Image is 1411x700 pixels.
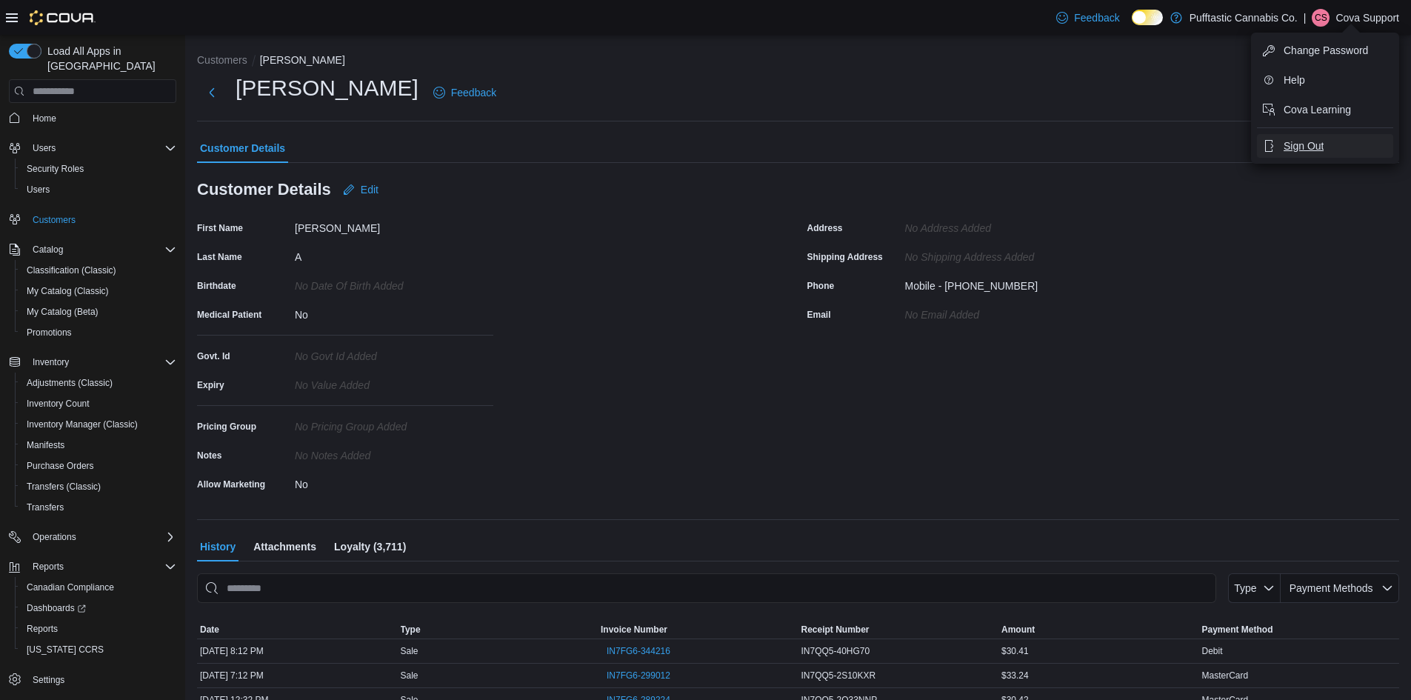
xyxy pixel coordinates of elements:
[197,78,227,107] button: Next
[401,670,418,681] span: Sale
[1132,10,1163,25] input: Dark Mode
[807,251,883,263] label: Shipping Address
[1132,25,1133,26] span: Dark Mode
[27,353,75,371] button: Inventory
[197,621,398,639] button: Date
[15,301,182,322] button: My Catalog (Beta)
[27,353,176,371] span: Inventory
[197,379,224,391] label: Expiry
[21,261,176,279] span: Classification (Classic)
[21,282,176,300] span: My Catalog (Classic)
[334,532,406,561] span: Loyalty (3,711)
[200,645,264,657] span: [DATE] 8:12 PM
[1304,9,1307,27] p: |
[21,395,176,413] span: Inventory Count
[21,499,70,516] a: Transfers
[33,113,56,124] span: Home
[27,558,70,576] button: Reports
[27,327,72,339] span: Promotions
[27,398,90,410] span: Inventory Count
[295,274,493,292] div: No Date Of Birth added
[27,623,58,635] span: Reports
[27,581,114,593] span: Canadian Compliance
[295,373,493,391] div: No value added
[33,356,69,368] span: Inventory
[27,439,64,451] span: Manifests
[1257,98,1393,121] button: Cova Learning
[197,54,247,66] button: Customers
[33,674,64,686] span: Settings
[337,175,384,204] button: Edit
[27,481,101,493] span: Transfers (Classic)
[197,181,331,199] h3: Customer Details
[21,303,104,321] a: My Catalog (Beta)
[27,211,81,229] a: Customers
[21,160,90,178] a: Security Roles
[15,497,182,518] button: Transfers
[27,306,99,318] span: My Catalog (Beta)
[1074,10,1119,25] span: Feedback
[998,667,1199,684] div: $33.24
[200,670,264,681] span: [DATE] 7:12 PM
[295,473,493,490] div: No
[1281,573,1399,603] button: Payment Methods
[27,110,62,127] a: Home
[33,142,56,154] span: Users
[260,54,345,66] button: [PERSON_NAME]
[21,620,64,638] a: Reports
[451,85,496,100] span: Feedback
[15,577,182,598] button: Canadian Compliance
[15,373,182,393] button: Adjustments (Classic)
[21,457,100,475] a: Purchase Orders
[27,210,176,229] span: Customers
[197,421,256,433] label: Pricing Group
[15,260,182,281] button: Classification (Classic)
[21,641,110,659] a: [US_STATE] CCRS
[1190,9,1298,27] p: Pufftastic Cannabis Co.
[15,159,182,179] button: Security Roles
[21,160,176,178] span: Security Roles
[601,624,667,636] span: Invoice Number
[295,216,493,234] div: [PERSON_NAME]
[197,450,221,461] label: Notes
[3,556,182,577] button: Reports
[27,139,176,157] span: Users
[21,303,176,321] span: My Catalog (Beta)
[1001,624,1035,636] span: Amount
[1335,9,1399,27] p: Cova Support
[21,599,176,617] span: Dashboards
[21,416,144,433] a: Inventory Manager (Classic)
[236,73,418,103] h1: [PERSON_NAME]
[15,281,182,301] button: My Catalog (Classic)
[21,579,176,596] span: Canadian Compliance
[1312,9,1330,27] div: Cova Support
[1284,73,1305,87] span: Help
[253,532,316,561] span: Attachments
[807,222,843,234] label: Address
[398,621,598,639] button: Type
[27,108,176,127] span: Home
[295,245,493,263] div: A
[807,309,831,321] label: Email
[197,280,236,292] label: Birthdate
[27,419,138,430] span: Inventory Manager (Classic)
[197,53,1399,70] nav: An example of EuiBreadcrumbs
[598,621,798,639] button: Invoice Number
[15,393,182,414] button: Inventory Count
[401,645,418,657] span: Sale
[21,374,176,392] span: Adjustments (Classic)
[601,642,676,660] button: IN7FG6-344216
[27,644,104,656] span: [US_STATE] CCRS
[1228,573,1281,603] button: Type
[27,602,86,614] span: Dashboards
[33,561,64,573] span: Reports
[27,460,94,472] span: Purchase Orders
[601,667,676,684] button: IN7FG6-299012
[15,456,182,476] button: Purchase Orders
[21,499,176,516] span: Transfers
[15,598,182,619] a: Dashboards
[30,10,96,25] img: Cova
[3,239,182,260] button: Catalog
[21,324,78,341] a: Promotions
[801,670,876,681] span: IN7QQ5-2S10KXR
